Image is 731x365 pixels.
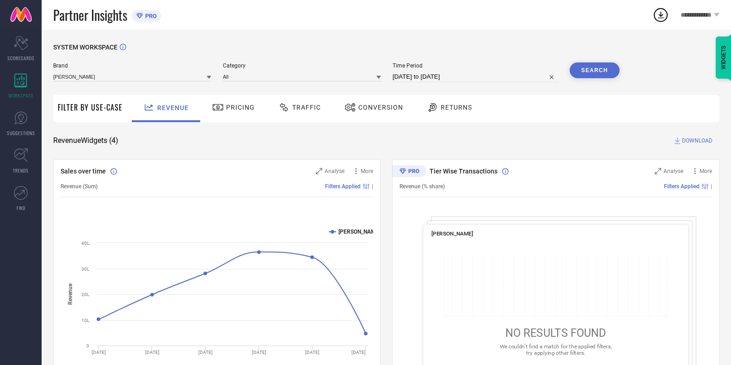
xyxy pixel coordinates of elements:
[338,229,381,235] text: [PERSON_NAME]
[652,6,669,23] div: Open download list
[505,327,606,340] span: NO RESULTS FOUND
[325,183,361,190] span: Filters Applied
[682,136,713,145] span: DOWNLOAD
[655,168,661,174] svg: Zoom
[81,292,90,297] text: 20L
[198,350,213,355] text: [DATE]
[81,318,90,323] text: 10L
[252,350,266,355] text: [DATE]
[53,43,117,51] span: SYSTEM WORKSPACE
[81,266,90,272] text: 30L
[711,183,712,190] span: |
[223,62,381,69] span: Category
[86,343,89,348] text: 0
[53,6,127,25] span: Partner Insights
[358,104,403,111] span: Conversion
[81,241,90,246] text: 40L
[61,167,106,175] span: Sales over time
[325,168,344,174] span: Analyse
[351,350,366,355] text: [DATE]
[7,55,35,62] span: SCORECARDS
[92,350,106,355] text: [DATE]
[570,62,620,78] button: Search
[399,183,445,190] span: Revenue (% share)
[292,104,321,111] span: Traffic
[61,183,98,190] span: Revenue (Sum)
[392,165,426,179] div: Premium
[157,104,189,111] span: Revenue
[441,104,472,111] span: Returns
[67,283,74,305] tspan: Revenue
[663,168,683,174] span: Analyse
[13,167,29,174] span: TRENDS
[361,168,373,174] span: More
[17,204,25,211] span: FWD
[58,102,123,113] span: Filter By Use-Case
[700,168,712,174] span: More
[500,343,612,356] span: We couldn’t find a match for the applied filters, try applying other filters.
[143,12,157,19] span: PRO
[393,62,558,69] span: Time Period
[664,183,700,190] span: Filters Applied
[226,104,255,111] span: Pricing
[145,350,160,355] text: [DATE]
[53,136,118,145] span: Revenue Widgets ( 4 )
[305,350,319,355] text: [DATE]
[7,130,35,136] span: SUGGESTIONS
[53,62,211,69] span: Brand
[393,71,558,82] input: Select time period
[430,167,498,175] span: Tier Wise Transactions
[316,168,322,174] svg: Zoom
[8,92,34,99] span: WORKSPACE
[372,183,373,190] span: |
[431,230,473,237] span: [PERSON_NAME]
